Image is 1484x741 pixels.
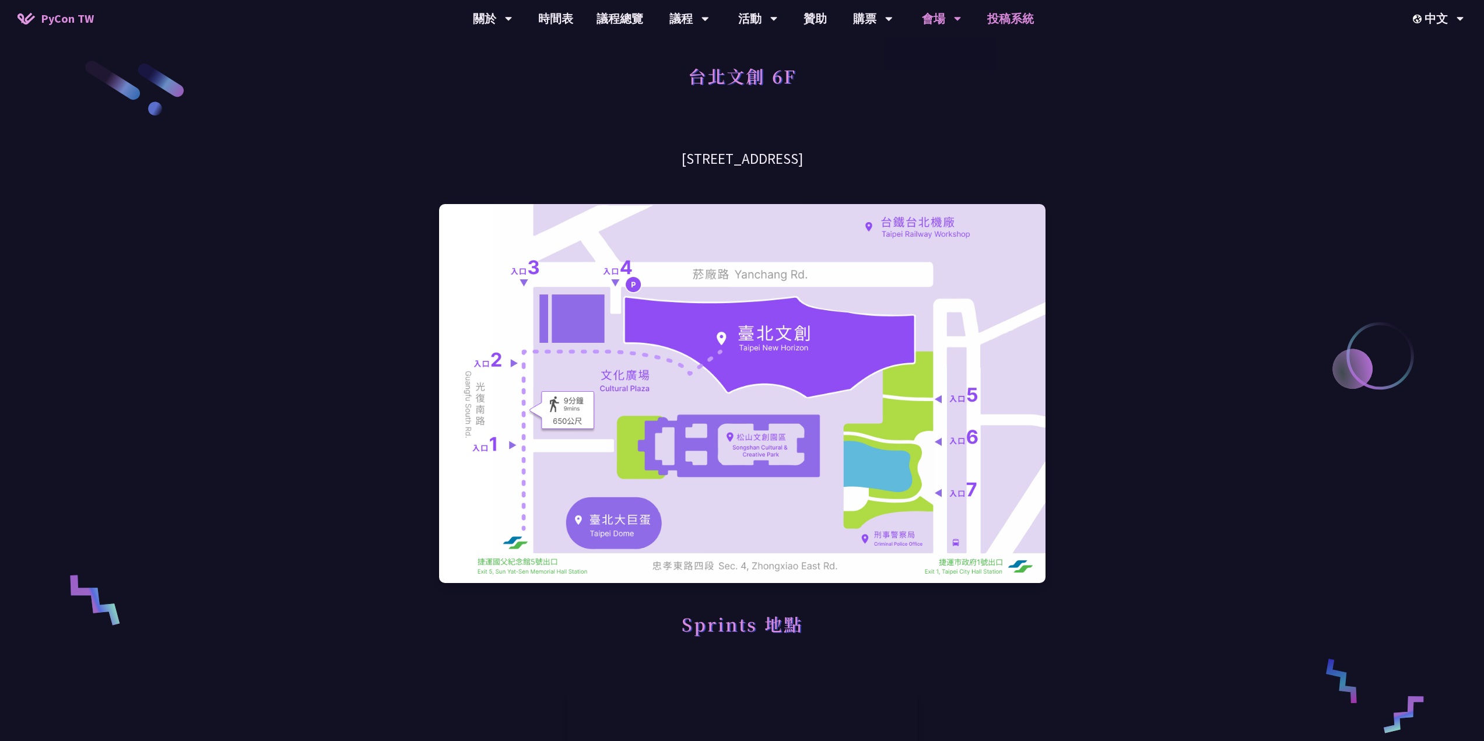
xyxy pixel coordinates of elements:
img: 會場地圖 [439,204,1046,583]
h1: Sprints 地點 [682,606,803,641]
a: PyCon TW [6,4,106,33]
h1: 台北文創 6F [688,58,797,93]
img: Home icon of PyCon TW 2025 [17,13,35,24]
h3: [STREET_ADDRESS] [439,149,1046,169]
span: PyCon TW [41,10,94,27]
img: Locale Icon [1413,15,1425,23]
